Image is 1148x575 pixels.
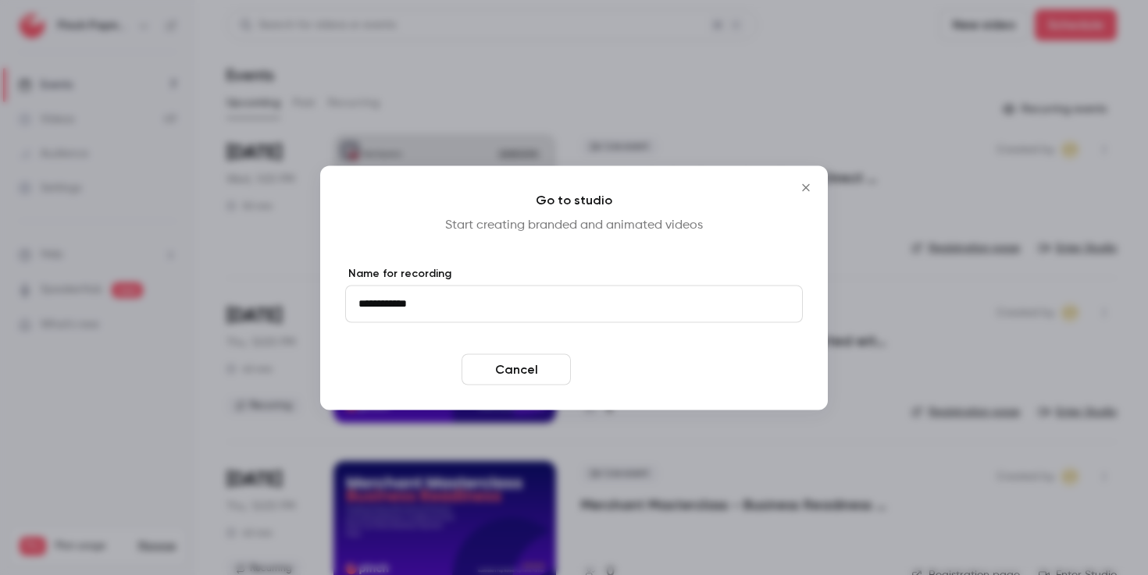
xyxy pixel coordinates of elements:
label: Name for recording [345,265,803,281]
h4: Go to studio [345,190,803,209]
button: Close [790,172,822,203]
button: Cancel [462,353,571,385]
button: Enter studio [577,353,686,385]
p: Start creating branded and animated videos [345,215,803,234]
